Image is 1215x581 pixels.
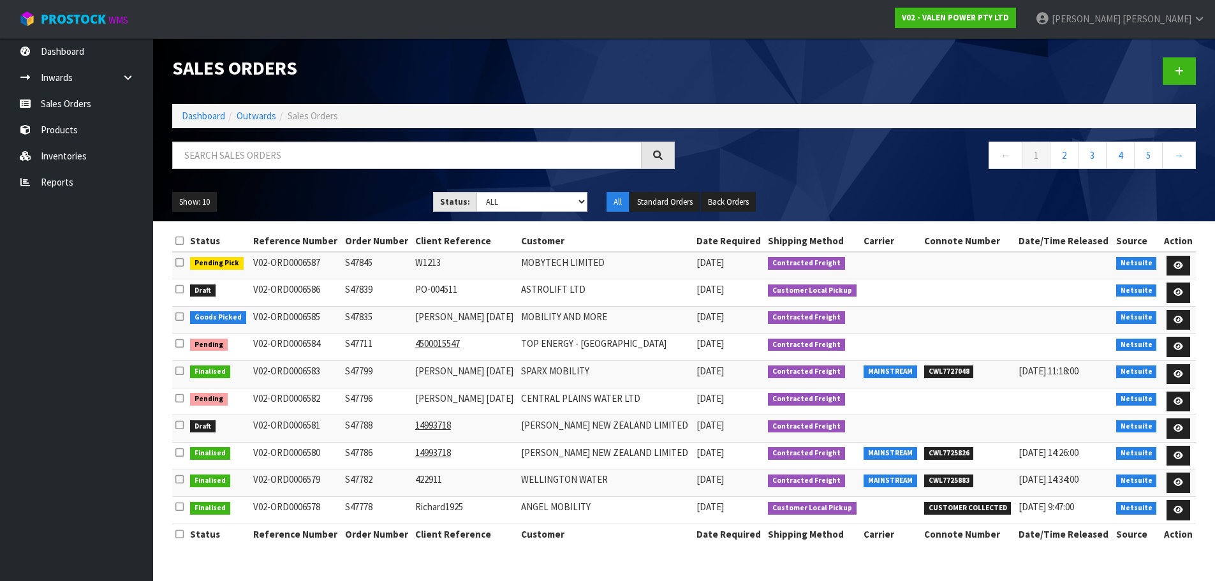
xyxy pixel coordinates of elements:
[1116,474,1157,487] span: Netsuite
[342,497,412,524] td: S47778
[518,388,693,415] td: CENTRAL PLAINS WATER LTD
[864,447,917,460] span: MAINSTREAM
[989,142,1022,169] a: ←
[765,231,860,251] th: Shipping Method
[694,142,1197,173] nav: Page navigation
[518,306,693,334] td: MOBILITY AND MORE
[768,365,845,378] span: Contracted Freight
[342,279,412,307] td: S47839
[518,469,693,497] td: WELLINGTON WATER
[412,360,518,388] td: [PERSON_NAME] [DATE]
[412,252,518,279] td: W1213
[1078,142,1107,169] a: 3
[172,57,675,78] h1: Sales Orders
[518,334,693,361] td: TOP ENERGY - [GEOGRAPHIC_DATA]
[342,388,412,415] td: S47796
[1019,446,1079,459] span: [DATE] 14:26:00
[1116,365,1157,378] span: Netsuite
[696,256,724,268] span: [DATE]
[1113,524,1160,545] th: Source
[924,447,974,460] span: CWL7725826
[1160,231,1196,251] th: Action
[250,306,342,334] td: V02-ORD0006585
[768,311,845,324] span: Contracted Freight
[250,252,342,279] td: V02-ORD0006587
[518,231,693,251] th: Customer
[607,192,629,212] button: All
[1116,502,1157,515] span: Netsuite
[412,306,518,334] td: [PERSON_NAME] [DATE]
[518,497,693,524] td: ANGEL MOBILITY
[342,360,412,388] td: S47799
[765,524,860,545] th: Shipping Method
[342,334,412,361] td: S47711
[693,524,765,545] th: Date Required
[518,415,693,443] td: [PERSON_NAME] NEW ZEALAND LIMITED
[415,446,451,459] tcxspan: Call 14993718 via 3CX
[1113,231,1160,251] th: Source
[182,110,225,122] a: Dashboard
[412,524,518,545] th: Client Reference
[108,14,128,26] small: WMS
[342,524,412,545] th: Order Number
[190,339,228,351] span: Pending
[864,474,917,487] span: MAINSTREAM
[1015,231,1113,251] th: Date/Time Released
[190,284,216,297] span: Draft
[864,365,917,378] span: MAINSTREAM
[415,337,460,349] tcxspan: Call 4500015547 via 3CX
[190,311,246,324] span: Goods Picked
[250,415,342,443] td: V02-ORD0006581
[190,420,216,433] span: Draft
[250,231,342,251] th: Reference Number
[288,110,338,122] span: Sales Orders
[250,524,342,545] th: Reference Number
[342,469,412,497] td: S47782
[342,306,412,334] td: S47835
[1106,142,1135,169] a: 4
[768,420,845,433] span: Contracted Freight
[768,474,845,487] span: Contracted Freight
[1116,393,1157,406] span: Netsuite
[440,196,470,207] strong: Status:
[412,279,518,307] td: PO-004511
[921,524,1015,545] th: Connote Number
[924,474,974,487] span: CWL7725883
[924,365,974,378] span: CWL7727048
[190,393,228,406] span: Pending
[696,473,724,485] span: [DATE]
[1050,142,1079,169] a: 2
[768,257,845,270] span: Contracted Freight
[187,231,250,251] th: Status
[187,524,250,545] th: Status
[1116,257,1157,270] span: Netsuite
[412,497,518,524] td: Richard1925
[412,388,518,415] td: [PERSON_NAME] [DATE]
[342,231,412,251] th: Order Number
[1019,365,1079,377] span: [DATE] 11:18:00
[250,497,342,524] td: V02-ORD0006578
[250,334,342,361] td: V02-ORD0006584
[19,11,35,27] img: cube-alt.png
[696,365,724,377] span: [DATE]
[342,415,412,443] td: S47788
[518,252,693,279] td: MOBYTECH LIMITED
[1134,142,1163,169] a: 5
[190,365,230,378] span: Finalised
[190,447,230,460] span: Finalised
[518,524,693,545] th: Customer
[1015,524,1113,545] th: Date/Time Released
[412,469,518,497] td: 422911
[1019,501,1074,513] span: [DATE] 9:47:00
[1123,13,1191,25] span: [PERSON_NAME]
[696,337,724,349] span: [DATE]
[696,283,724,295] span: [DATE]
[1019,473,1079,485] span: [DATE] 14:34:00
[768,447,845,460] span: Contracted Freight
[924,502,1012,515] span: CUSTOMER COLLECTED
[250,442,342,469] td: V02-ORD0006580
[1116,447,1157,460] span: Netsuite
[1116,420,1157,433] span: Netsuite
[768,339,845,351] span: Contracted Freight
[1160,524,1196,545] th: Action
